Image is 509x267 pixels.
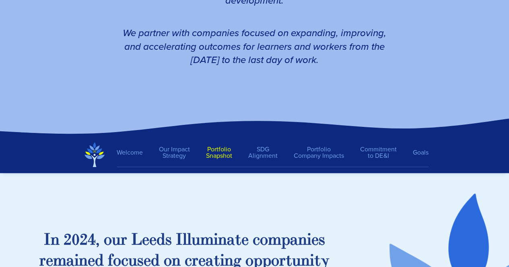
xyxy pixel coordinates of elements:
div: r [121,229,127,250]
div: n [298,229,307,250]
div: u [192,229,200,250]
a: Welcome [117,145,151,160]
div: L [131,229,142,250]
a: Our ImpactStrategy [151,142,198,163]
a: PortfolioSnapshot [198,142,240,163]
div: p [281,229,290,250]
div: m [268,229,281,250]
div: o [260,229,268,250]
div: 4 [88,229,96,250]
div: I [44,229,51,250]
div: a [227,229,235,250]
div: I [176,229,183,250]
div: o [104,229,112,250]
div: i [214,229,218,250]
div: s [319,229,325,250]
div: u [112,229,121,250]
div: n [51,229,60,250]
a: Commitmentto DE&I [352,142,405,163]
a: SDGAlignment [240,142,286,163]
div: e [241,229,249,250]
div: m [200,229,214,250]
div: n [218,229,227,250]
div: i [307,229,311,250]
div: e [142,229,149,250]
div: l [187,229,192,250]
div: d [157,229,165,250]
div: e [311,229,319,250]
div: c [253,229,260,250]
div: l [183,229,187,250]
div: 2 [80,229,88,250]
div: , [96,229,100,250]
div: 2 [64,229,72,250]
div: t [235,229,241,250]
div: e [149,229,157,250]
div: a [290,229,298,250]
a: PortfolioCompany Impacts [286,142,352,163]
em: We partner with companies focused on expanding, improving, and accelerating outcomes for learners... [123,26,386,67]
div: s [165,229,172,250]
div: 0 [72,229,80,250]
a: Goals [405,145,429,160]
